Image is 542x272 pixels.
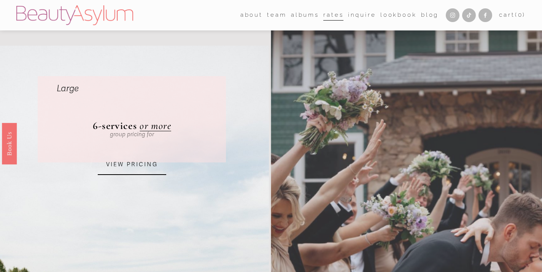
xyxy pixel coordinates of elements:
[518,11,523,18] span: 0
[291,10,319,21] a: albums
[267,10,286,21] span: team
[380,10,417,21] a: Lookbook
[110,131,154,138] em: group pricing for
[462,8,476,22] a: TikTok
[57,83,79,94] em: Large
[240,10,263,21] a: folder dropdown
[515,11,526,18] span: ( )
[267,10,286,21] a: folder dropdown
[240,10,263,21] span: about
[323,10,343,21] a: Rates
[499,10,526,21] a: Cart(0)
[140,119,171,132] a: or more
[478,8,492,22] a: Facebook
[98,154,166,175] a: VIEW PRICING
[93,119,137,132] strong: 6-services
[16,5,133,25] img: Beauty Asylum | Bridal Hair &amp; Makeup Charlotte &amp; Atlanta
[421,10,439,21] a: Blog
[446,8,459,22] a: Instagram
[348,10,376,21] a: Inquire
[2,122,17,164] a: Book Us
